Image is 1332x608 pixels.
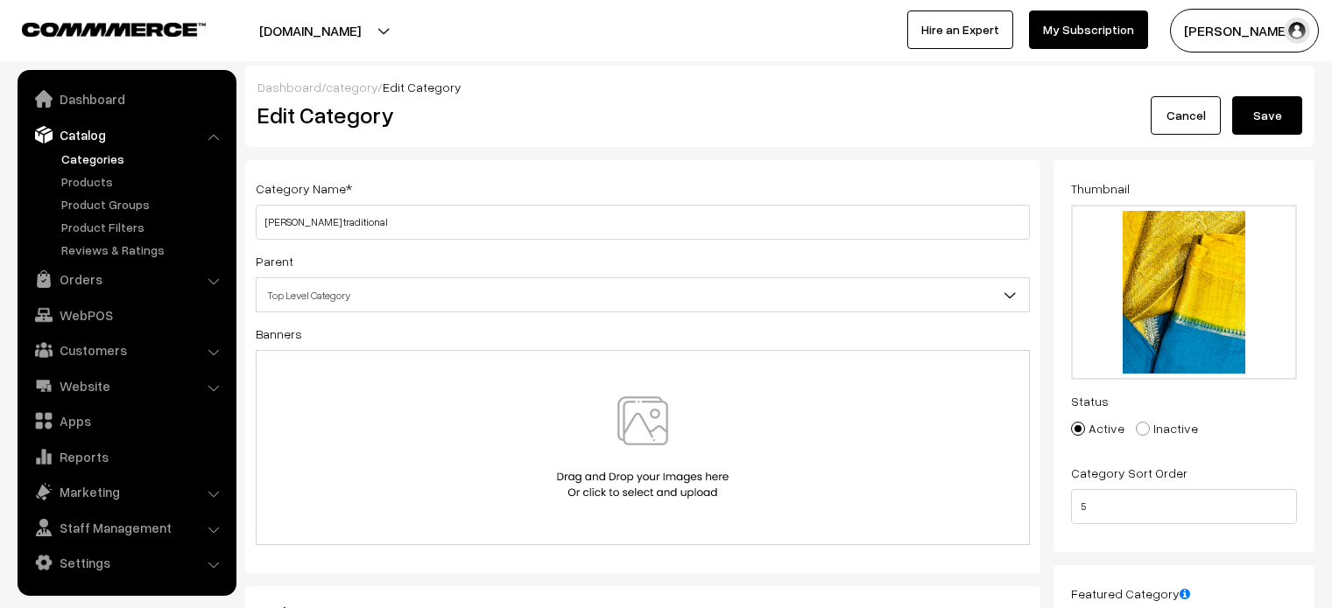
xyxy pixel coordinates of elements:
a: Apps [22,405,230,437]
button: [DOMAIN_NAME] [198,9,422,52]
label: Parent [256,252,293,270]
a: Catalog [22,119,230,150]
a: Reviews & Ratings [57,241,230,259]
label: Status [1071,392,1109,410]
a: Cancel [1151,96,1221,135]
a: My Subscription [1029,10,1148,49]
label: Active [1071,419,1124,437]
label: Banners [256,325,302,343]
a: Product Groups [57,195,230,213]
a: Dashboard [257,80,321,94]
a: Categories [57,150,230,168]
img: user [1284,17,1310,44]
a: Settings [22,547,230,578]
a: Orders [22,263,230,295]
a: Products [57,172,230,191]
img: COMMMERCE [22,23,206,36]
h2: Edit Category [257,101,1034,129]
label: Inactive [1136,419,1198,437]
a: Staff Management [22,512,230,543]
a: WebPOS [22,299,230,331]
a: Product Filters [57,218,230,236]
button: [PERSON_NAME] [1170,9,1319,52]
div: / / [257,78,1302,96]
button: Save [1232,96,1302,135]
a: Marketing [22,476,230,507]
label: Featured Category [1071,584,1190,603]
a: Customers [22,334,230,366]
a: Hire an Expert [907,10,1013,49]
span: Edit Category [383,80,462,94]
span: Top Level Category [256,277,1030,312]
label: Category Name [256,179,352,198]
a: category [326,80,377,94]
input: Enter Number [1071,489,1297,524]
label: Category Sort Order [1071,464,1188,482]
a: Dashboard [22,83,230,115]
input: Category Name [256,205,1030,240]
a: Reports [22,441,230,472]
a: Website [22,370,230,402]
label: Thumbnail [1071,179,1130,198]
span: Top Level Category [257,280,1029,311]
a: COMMMERCE [22,17,175,38]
